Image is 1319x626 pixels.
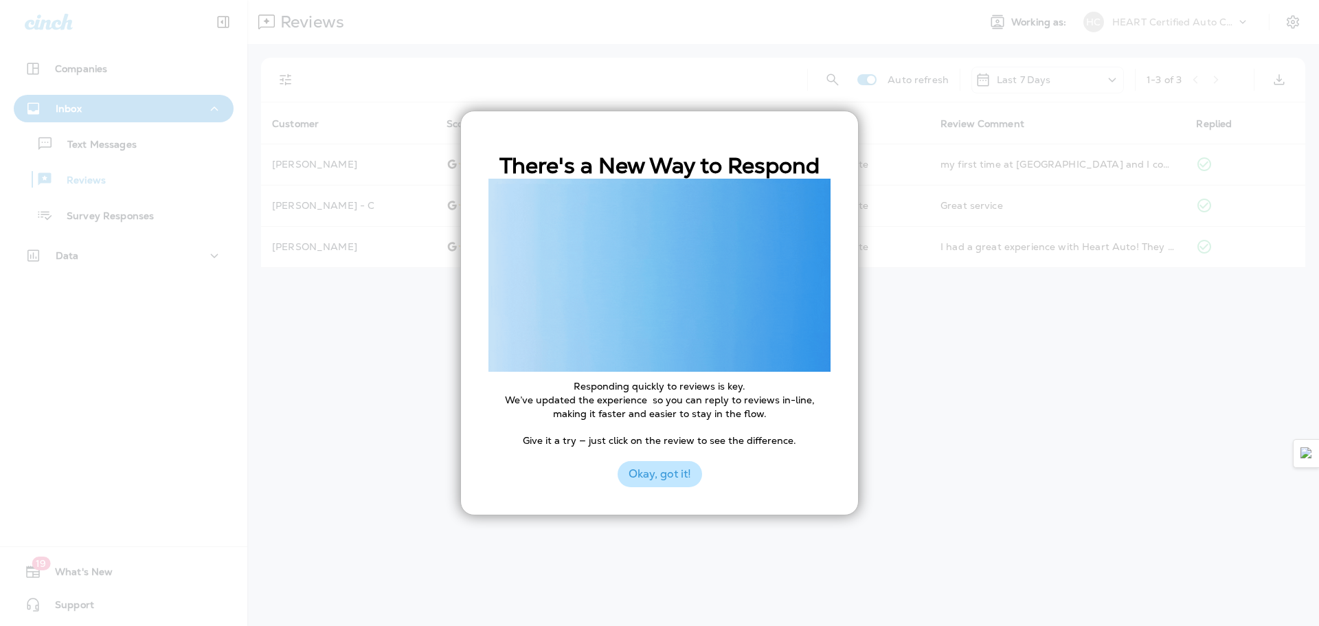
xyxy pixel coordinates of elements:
[488,153,831,179] h2: There's a New Way to Respond
[488,380,831,394] p: Responding quickly to reviews is key.
[1300,447,1313,460] img: Detect Auto
[488,434,831,448] p: Give it a try — just click on the review to see the difference.
[618,461,702,487] button: Okay, got it!
[488,394,831,421] p: We’ve updated the experience so you can reply to reviews in-line, making it faster and easier to ...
